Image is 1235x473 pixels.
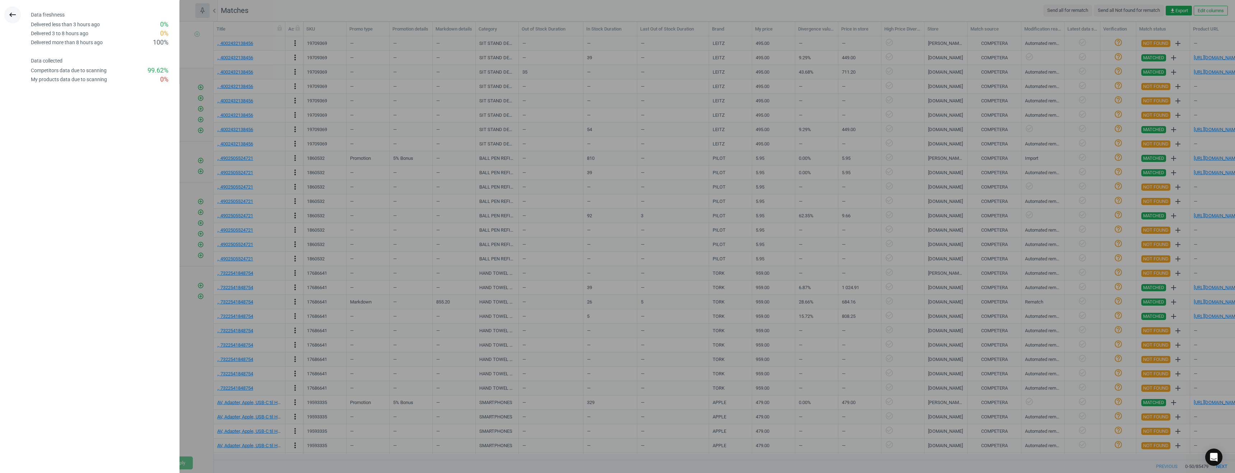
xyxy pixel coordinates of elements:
div: Delivered less than 3 hours ago [31,21,100,28]
i: keyboard_backspace [8,10,17,19]
div: Competitors data due to scanning [31,67,107,74]
h4: Data collected [31,58,179,64]
div: 0 % [160,75,168,84]
div: Delivered more than 8 hours ago [31,39,103,46]
button: keyboard_backspace [4,6,21,23]
div: 0 % [160,20,168,29]
div: 99.62 % [148,66,168,75]
div: Delivered 3 to 8 hours ago [31,30,88,37]
h4: Data freshness [31,12,179,18]
div: 100 % [153,38,168,47]
div: 0 % [160,29,168,38]
div: Open Intercom Messenger [1205,449,1222,466]
div: My products data due to scanning [31,76,107,83]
